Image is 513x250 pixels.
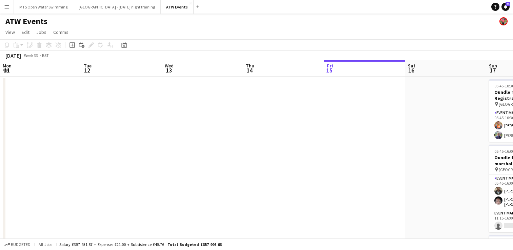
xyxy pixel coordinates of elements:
span: 11 [2,66,12,74]
span: Thu [246,63,254,69]
span: Total Budgeted £357 998.63 [167,242,222,247]
span: View [5,29,15,35]
span: 16 [407,66,415,74]
span: 15 [326,66,333,74]
button: MTS Open Water Swimming [14,0,73,14]
span: 17 [488,66,497,74]
span: Tue [84,63,92,69]
span: Sat [408,63,415,69]
button: ATW Events [161,0,194,14]
span: Week 33 [22,53,39,58]
span: 13 [164,66,174,74]
div: [DATE] [5,52,21,59]
span: Edit [22,29,29,35]
a: 71 [501,3,510,11]
span: 14 [245,66,254,74]
span: Budgeted [11,242,31,247]
span: Fri [327,63,333,69]
div: BST [42,53,49,58]
button: [GEOGRAPHIC_DATA] - [DATE] night training [73,0,161,14]
a: View [3,28,18,37]
span: 71 [506,2,510,6]
a: Jobs [34,28,49,37]
span: Comms [53,29,68,35]
div: Salary £357 931.87 + Expenses £21.00 + Subsistence £45.76 = [59,242,222,247]
span: Jobs [36,29,46,35]
span: Mon [3,63,12,69]
a: Edit [19,28,32,37]
span: Wed [165,63,174,69]
a: Comms [51,28,71,37]
app-user-avatar: ATW Racemakers [499,17,508,25]
span: All jobs [37,242,54,247]
span: 12 [83,66,92,74]
span: Sun [489,63,497,69]
button: Budgeted [3,241,32,248]
h1: ATW Events [5,16,47,26]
